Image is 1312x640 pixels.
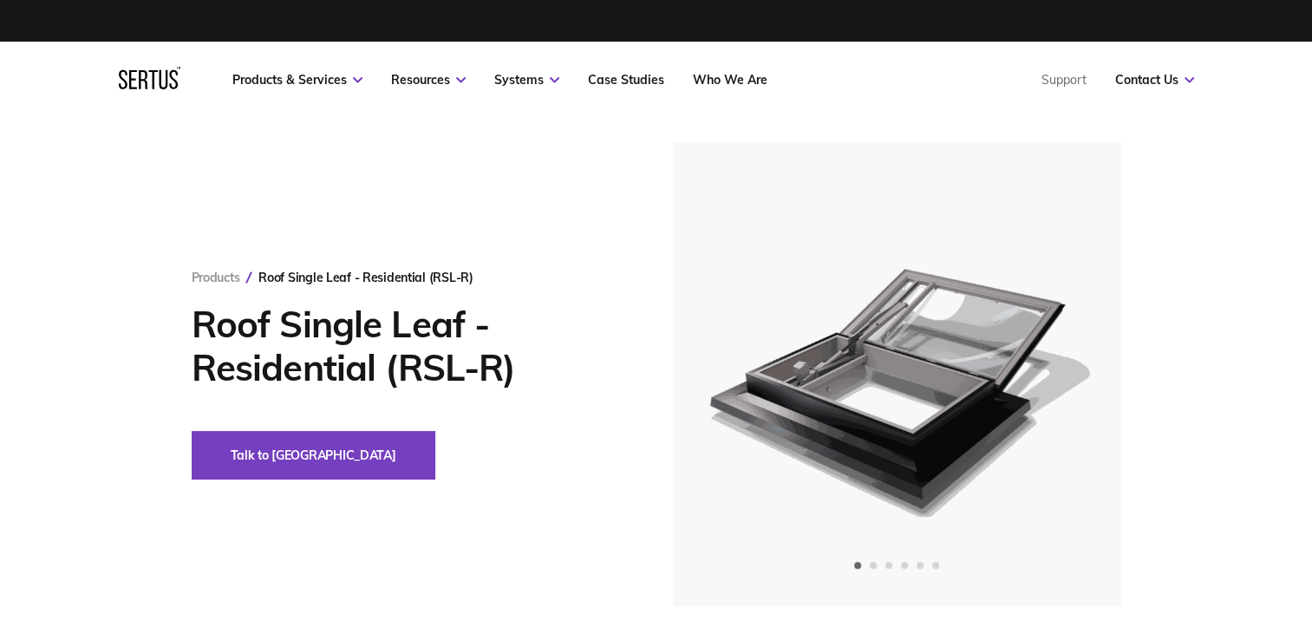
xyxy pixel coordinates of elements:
[693,72,767,88] a: Who We Are
[1001,440,1312,640] iframe: Chat Widget
[588,72,664,88] a: Case Studies
[917,562,924,569] span: Go to slide 5
[885,562,892,569] span: Go to slide 3
[192,431,435,480] button: Talk to [GEOGRAPHIC_DATA]
[1041,72,1087,88] a: Support
[932,562,939,569] span: Go to slide 6
[391,72,466,88] a: Resources
[1115,72,1194,88] a: Contact Us
[232,72,362,88] a: Products & Services
[870,562,877,569] span: Go to slide 2
[494,72,559,88] a: Systems
[192,303,621,389] h1: Roof Single Leaf - Residential (RSL-R)
[192,270,240,285] a: Products
[901,562,908,569] span: Go to slide 4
